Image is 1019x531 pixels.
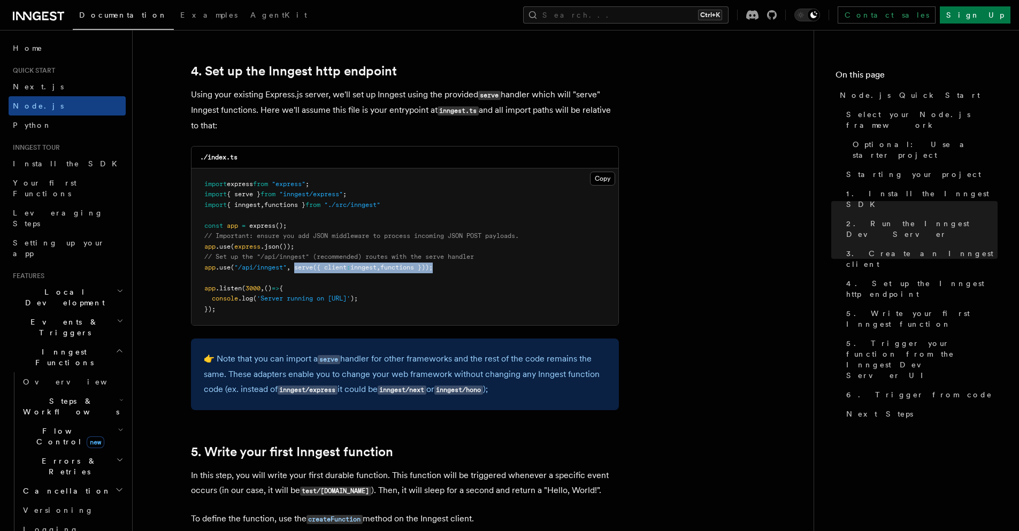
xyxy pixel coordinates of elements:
[231,264,234,271] span: (
[846,188,998,210] span: 1. Install the Inngest SDK
[216,284,242,292] span: .listen
[23,506,94,514] span: Versioning
[261,201,264,209] span: ,
[846,338,998,381] span: 5. Trigger your function from the Inngest Dev Server UI
[848,135,998,165] a: Optional: Use a starter project
[227,222,238,229] span: app
[227,180,253,188] span: express
[794,9,820,21] button: Toggle dark mode
[204,284,216,292] span: app
[19,501,126,520] a: Versioning
[698,10,722,20] kbd: Ctrl+K
[19,372,126,391] a: Overview
[838,6,936,24] a: Contact sales
[300,487,371,496] code: test/[DOMAIN_NAME]
[842,165,998,184] a: Starting your project
[246,284,261,292] span: 3000
[13,43,43,53] span: Home
[9,116,126,135] a: Python
[19,451,126,481] button: Errors & Retries
[272,284,279,292] span: =>
[853,139,998,160] span: Optional: Use a starter project
[842,105,998,135] a: Select your Node.js framework
[191,468,619,498] p: In this step, you will write your first durable function. This function will be triggered wheneve...
[264,201,305,209] span: functions }
[204,351,606,397] p: 👉 Note that you can import a handler for other frameworks and the rest of the code remains the sa...
[9,77,126,96] a: Next.js
[305,180,309,188] span: ;
[227,201,261,209] span: { inngest
[307,515,363,524] code: createFunction
[9,233,126,263] a: Setting up your app
[940,6,1010,24] a: Sign Up
[200,153,237,161] code: ./index.ts
[212,295,238,302] span: console
[242,284,246,292] span: (
[204,222,223,229] span: const
[204,232,519,240] span: // Important: ensure you add JSON middleware to process incoming JSON POST payloads.
[9,173,126,203] a: Your first Functions
[250,11,307,19] span: AgentKit
[279,243,294,250] span: ());
[275,222,287,229] span: ();
[350,264,377,271] span: inngest
[79,11,167,19] span: Documentation
[204,305,216,313] span: });
[438,106,479,116] code: inngest.ts
[318,353,340,364] a: serve
[347,264,350,271] span: :
[842,214,998,244] a: 2. Run the Inngest Dev Server
[23,378,133,386] span: Overview
[478,91,501,100] code: serve
[191,444,393,459] a: 5. Write your first Inngest function
[9,272,44,280] span: Features
[294,264,313,271] span: serve
[842,184,998,214] a: 1. Install the Inngest SDK
[842,334,998,385] a: 5. Trigger your function from the Inngest Dev Server UI
[257,295,350,302] span: 'Server running on [URL]'
[9,347,116,368] span: Inngest Functions
[9,66,55,75] span: Quick start
[19,426,118,447] span: Flow Control
[191,87,619,133] p: Using your existing Express.js server, we'll set up Inngest using the provided handler which will...
[9,342,126,372] button: Inngest Functions
[19,481,126,501] button: Cancellation
[234,264,287,271] span: "/api/inngest"
[234,243,261,250] span: express
[264,284,272,292] span: ()
[191,511,619,527] p: To define the function, use the method on the Inngest client.
[842,244,998,274] a: 3. Create an Inngest client
[842,274,998,304] a: 4. Set up the Inngest http endpoint
[842,385,998,404] a: 6. Trigger from code
[846,409,913,419] span: Next Steps
[590,172,615,186] button: Copy
[238,295,253,302] span: .log
[836,68,998,86] h4: On this page
[204,201,227,209] span: import
[204,264,216,271] span: app
[279,284,283,292] span: {
[279,190,343,198] span: "inngest/express"
[180,11,237,19] span: Examples
[9,143,60,152] span: Inngest tour
[846,389,992,400] span: 6. Trigger from code
[343,190,347,198] span: ;
[13,179,76,198] span: Your first Functions
[261,284,264,292] span: ,
[272,180,305,188] span: "express"
[846,218,998,240] span: 2. Run the Inngest Dev Server
[253,295,257,302] span: (
[846,248,998,270] span: 3. Create an Inngest client
[204,190,227,198] span: import
[434,386,483,395] code: inngest/hono
[836,86,998,105] a: Node.js Quick Start
[287,264,290,271] span: ,
[9,282,126,312] button: Local Development
[216,264,231,271] span: .use
[19,421,126,451] button: Flow Controlnew
[842,404,998,424] a: Next Steps
[305,201,320,209] span: from
[19,391,126,421] button: Steps & Workflows
[846,169,981,180] span: Starting your project
[9,317,117,338] span: Events & Triggers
